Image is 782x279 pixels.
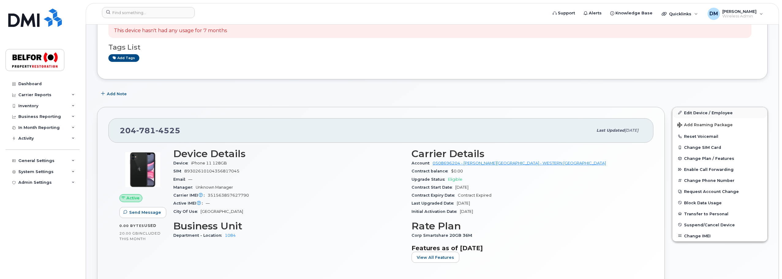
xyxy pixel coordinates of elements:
[672,219,767,230] button: Suspend/Cancel Device
[412,252,459,263] button: View All Features
[455,185,468,190] span: [DATE]
[173,201,206,205] span: Active IMEI
[579,7,606,19] a: Alerts
[119,231,161,241] span: included this month
[672,197,767,208] button: Block Data Usage
[412,221,642,232] h3: Rate Plan
[412,233,475,238] span: Corp Smartshare 20GB 36M
[606,7,657,19] a: Knowledge Base
[119,231,138,236] span: 20.00 GB
[412,193,458,198] span: Contract Expiry Date
[589,10,602,16] span: Alerts
[672,208,767,219] button: Transfer to Personal
[173,233,225,238] span: Department - Location
[460,209,473,214] span: [DATE]
[709,10,718,17] span: DM
[412,185,455,190] span: Contract Start Date
[201,209,243,214] span: [GEOGRAPHIC_DATA]
[548,7,579,19] a: Support
[144,223,156,228] span: used
[119,207,166,218] button: Send Message
[657,8,702,20] div: Quicklinks
[615,10,652,16] span: Knowledge Base
[558,10,575,16] span: Support
[412,209,460,214] span: Initial Activation Date
[173,193,208,198] span: Carrier IMEI
[126,195,140,201] span: Active
[173,209,201,214] span: City Of Use
[225,233,236,238] a: 1084
[457,201,470,205] span: [DATE]
[684,222,735,227] span: Suspend/Cancel Device
[119,224,144,228] span: 0.00 Bytes
[129,209,161,215] span: Send Message
[417,254,454,260] span: View All Features
[102,7,195,18] input: Find something...
[672,230,767,241] button: Change IMEI
[722,9,757,14] span: [PERSON_NAME]
[672,186,767,197] button: Request Account Change
[196,185,233,190] span: Unknown Manager
[669,11,691,16] span: Quicklinks
[412,201,457,205] span: Last Upgraded Date
[173,185,196,190] span: Manager
[722,14,757,19] span: Wireless Admin
[208,193,249,198] span: 351563857627790
[173,221,404,232] h3: Business Unit
[703,8,767,20] div: Dan Maiuri
[412,244,642,252] h3: Features as of [DATE]
[458,193,491,198] span: Contract Expired
[206,201,210,205] span: —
